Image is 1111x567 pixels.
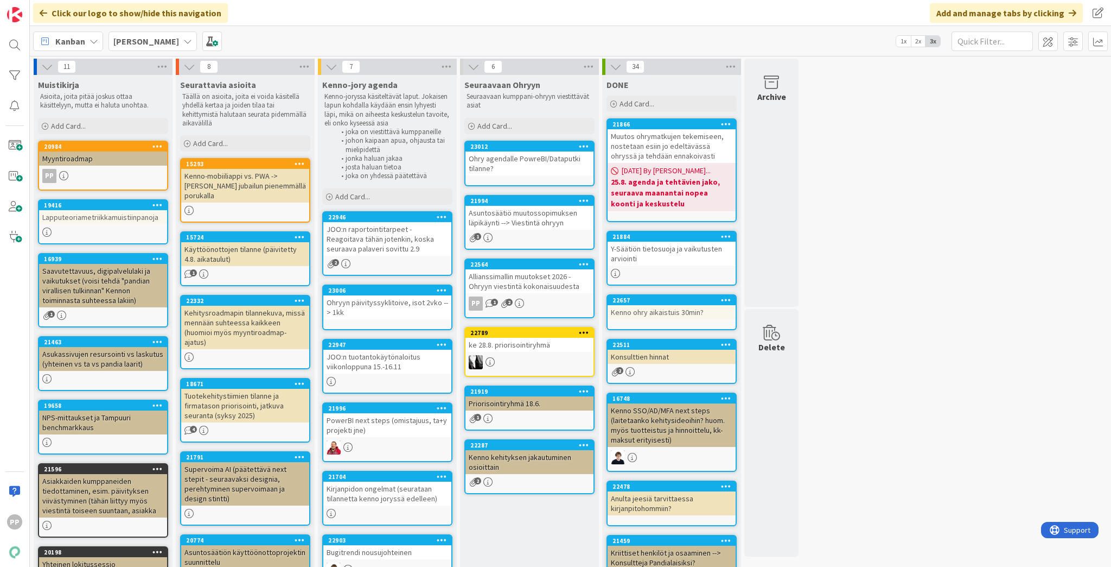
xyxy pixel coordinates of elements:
[181,452,309,506] div: 21791Supervoima AI (päätettävä next stepit - seuraavaksi designia, perehtyminen supervoimaan ja d...
[465,260,593,293] div: 22564Allianssimallin muutokset 2026 - Ohryyn viestintä kokonaisuudesta
[608,350,736,364] div: Konsulttien hinnat
[470,261,593,268] div: 22564
[323,222,451,256] div: JOO:n raportointitarpeet - Reagoitava tähän jotenkin, koska seuraava palaveri sovittu 2.9
[925,36,940,47] span: 3x
[190,269,197,276] span: 1
[608,232,736,242] div: 21884
[622,165,711,177] span: [DATE] By [PERSON_NAME]...
[180,378,310,443] a: 18671Tuotekehitystiimien tilanne ja firmatason priorisointi, jatkuva seuranta (syksy 2025)
[323,340,451,350] div: 22947
[469,355,483,369] img: KV
[39,210,167,224] div: Lapputeoriametriikkamuistiinpanoja
[477,121,512,131] span: Add Card...
[323,295,451,319] div: Ohryyn päivityssyklitoive, isot 2vko --> 1kk
[952,31,1033,51] input: Quick Filter...
[38,253,168,327] a: 16939Saavutettavuus, digipalvelulaki ja vaikutukset (voisi tehdä "pandian virallisen tulkinnan" K...
[464,195,595,250] a: 21994Asuntosäätiö muutossopimuksen läpikäynti --> Viestintä ohryyn
[506,299,513,306] span: 2
[181,296,309,306] div: 22332
[465,297,593,311] div: PP
[39,464,167,518] div: 21596Asiakkaiden kumppaneiden tiedottaminen, esim. päivityksen viivästyminen (tähän liittyy myös ...
[608,536,736,546] div: 21459
[335,192,370,201] span: Add Card...
[180,79,256,90] span: Seurattavia asioita
[39,401,167,411] div: 19658
[930,3,1083,23] div: Add and manage tabs by clicking
[606,481,737,526] a: 22478Anulta jeesiä tarvittaessa kirjanpitohommiin?
[328,405,451,412] div: 21996
[181,232,309,242] div: 15724
[327,440,341,455] img: JS
[39,142,167,166] div: 20984Myyntiroadmap
[608,129,736,163] div: Muutos ohrymatkujen tekemiseen, nostetaan esiin jo edeltävässä ohryssä ja tehdään ennakoivasti
[181,232,309,266] div: 15724Käyttöönottojen tilanne (päivitetty 4.8. aikataulut)
[342,60,360,73] span: 7
[465,142,593,175] div: 23012Ohry agendalle PowreBI/Dataputki tilanne?
[465,142,593,152] div: 23012
[606,79,629,90] span: DONE
[469,297,483,311] div: PP
[465,206,593,230] div: Asuntosäätiö muutossopimuksen läpikäynti --> Viestintä ohryyn
[323,482,451,506] div: Kirjanpidon ongelmat (seurataan tilannetta kenno joryssä edelleen)
[181,389,309,423] div: Tuotekehitystiimien tilanne ja firmatason priorisointi, jatkuva seuranta (syksy 2025)
[323,212,451,256] div: 22946JOO:n raportointitarpeet - Reagoitava tähän jotenkin, koska seuraava palaveri sovittu 2.9
[612,297,736,304] div: 22657
[39,254,167,264] div: 16939
[39,254,167,307] div: 16939Saavutettavuus, digipalvelulaki ja vaikutukset (voisi tehdä "pandian virallisen tulkinnan" K...
[465,440,593,474] div: 22287Kenno kehityksen jakautuminen osioittain
[465,355,593,369] div: KV
[608,482,736,515] div: 22478Anulta jeesiä tarvittaessa kirjanpitohommiin?
[464,79,540,90] span: Seuraavaan Ohryyn
[39,200,167,224] div: 19416Lapputeoriametriikkamuistiinpanoja
[612,121,736,128] div: 21866
[465,328,593,338] div: 22789
[323,472,451,506] div: 21704Kirjanpidon ongelmat (seurataan tilannetta kenno joryssä edelleen)
[193,138,228,148] span: Add Card...
[38,463,168,538] a: 21596Asiakkaiden kumppaneiden tiedottaminen, esim. päivityksen viivästyminen (tähän liittyy myös ...
[186,234,309,241] div: 15724
[612,483,736,490] div: 22478
[181,159,309,169] div: 15293
[186,380,309,388] div: 18671
[44,201,167,209] div: 19416
[896,36,911,47] span: 1x
[757,90,786,103] div: Archive
[181,169,309,203] div: Kenno-mobiiliappi vs. PWA -> [PERSON_NAME] jubailun pienemmällä porukalla
[758,341,785,354] div: Delete
[608,482,736,492] div: 22478
[7,7,22,22] img: Visit kanbanzone.com
[39,200,167,210] div: 19416
[38,336,168,391] a: 21463Asukassivujen resursointi vs laskutus (yhteinen vs ta vs pandia laarit)
[323,472,451,482] div: 21704
[38,400,168,455] a: 19658NPS-mittaukset ja Tampuuri benchmarkkaus
[465,196,593,206] div: 21994
[323,545,451,559] div: Bugitrendi nousujohteinen
[182,92,308,128] p: Täällä on asioita, joita ei voida käsitellä yhdellä kertaa ja joiden tilaa tai kehittymistä halut...
[180,158,310,223] a: 15293Kenno-mobiiliappi vs. PWA -> [PERSON_NAME] jubailun pienemmällä porukalla
[328,473,451,481] div: 21704
[474,414,481,421] span: 1
[181,306,309,349] div: Kehitysroadmapin tilannekuva, missä mennään suhteessa kaikkeen (huomioi myös myyntiroadmap-ajatus)
[608,340,736,364] div: 22511Konsulttien hinnat
[608,394,736,404] div: 16748
[113,36,179,47] b: [PERSON_NAME]
[181,242,309,266] div: Käyttöönottojen tilanne (päivitetty 4.8. aikataulut)
[484,60,502,73] span: 6
[608,242,736,266] div: Y-Säätiön tietosuoja ja vaikutusten arviointi
[186,453,309,461] div: 21791
[44,338,167,346] div: 21463
[465,196,593,230] div: 21994Asuntosäätiö muutossopimuksen läpikäynti --> Viestintä ohryyn
[608,119,736,163] div: 21866Muutos ohrymatkujen tekemiseen, nostetaan esiin jo edeltävässä ohryssä ja tehdään ennakoivasti
[39,547,167,557] div: 20198
[181,296,309,349] div: 22332Kehitysroadmapin tilannekuva, missä mennään suhteessa kaikkeen (huomioi myös myyntiroadmap-a...
[328,287,451,294] div: 23006
[474,233,481,240] span: 1
[608,232,736,266] div: 21884Y-Säätiön tietosuoja ja vaikutusten arviointi
[464,439,595,494] a: 22287Kenno kehityksen jakautuminen osioittain
[608,295,736,305] div: 22657
[181,379,309,423] div: 18671Tuotekehitystiimien tilanne ja firmatason priorisointi, jatkuva seuranta (syksy 2025)
[470,388,593,395] div: 21919
[180,451,310,526] a: 21791Supervoima AI (päätettävä next stepit - seuraavaksi designia, perehtyminen supervoimaan ja d...
[470,197,593,205] div: 21994
[332,259,339,266] span: 2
